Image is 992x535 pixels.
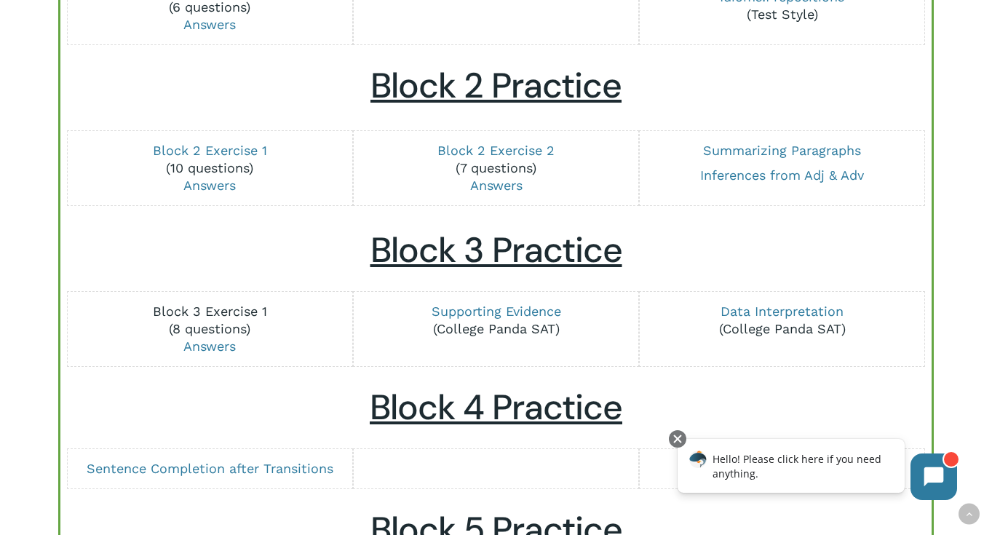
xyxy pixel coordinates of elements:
[153,143,267,158] a: Block 2 Exercise 1
[153,304,267,319] a: Block 3 Exercise 1
[362,303,630,338] p: (College Panda SAT)
[183,338,236,354] a: Answers
[437,143,555,158] a: Block 2 Exercise 2
[370,384,622,430] u: Block 4 Practice
[76,142,344,194] p: (10 questions)
[700,167,864,183] a: Inferences from Adj & Adv
[370,63,622,108] u: Block 2 Practice
[183,17,236,32] a: Answers
[432,304,561,319] a: Supporting Evidence
[648,303,916,338] p: (College Panda SAT)
[76,303,344,355] p: (8 questions)
[362,142,630,194] p: (7 questions)
[183,178,236,193] a: Answers
[470,178,523,193] a: Answers
[87,461,333,476] a: Sentence Completion after Transitions
[721,304,844,319] a: Data Interpretation
[662,427,972,515] iframe: Chatbot
[703,143,861,158] a: Summarizing Paragraphs
[370,227,622,273] u: Block 3 Practice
